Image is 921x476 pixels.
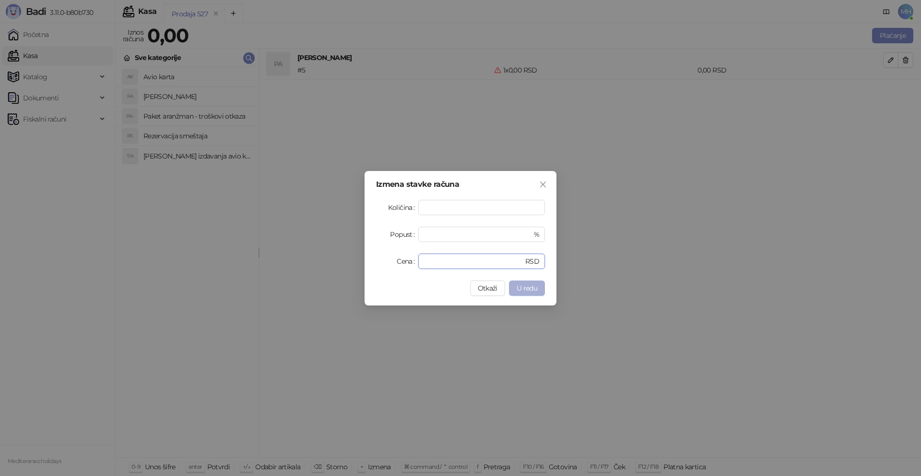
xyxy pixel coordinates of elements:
button: Otkaži [470,281,505,296]
div: Izmena stavke računa [376,181,545,188]
span: U redu [517,284,537,293]
input: Cena [424,254,523,269]
input: Količina [419,200,544,215]
label: Cena [397,254,418,269]
label: Količina [388,200,418,215]
button: U redu [509,281,545,296]
span: Otkaži [478,284,497,293]
button: Close [535,177,551,192]
label: Popust [390,227,418,242]
span: close [539,181,547,188]
span: Zatvori [535,181,551,188]
input: Popust [424,227,532,242]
